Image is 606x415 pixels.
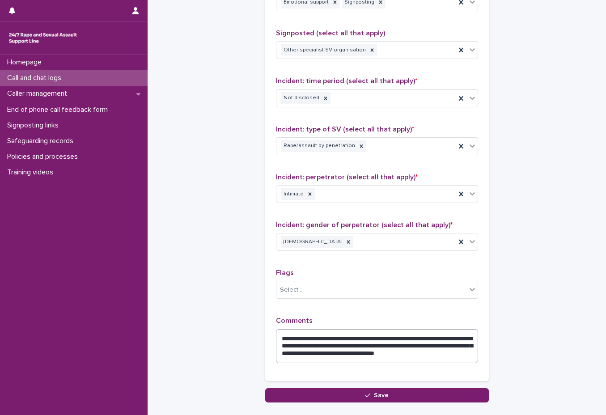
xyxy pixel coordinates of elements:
span: Incident: perpetrator (select all that apply) [276,174,418,181]
span: Signposted (select all that apply) [276,30,385,37]
div: Rape/assault by penetration [281,140,356,152]
div: Intimate [281,188,305,200]
span: Incident: type of SV (select all that apply) [276,126,414,133]
span: Save [374,392,389,398]
span: Incident: gender of perpetrator (select all that apply) [276,221,453,229]
div: Other specialist SV organisation [281,44,367,56]
div: Select... [280,285,302,295]
p: Training videos [4,168,60,177]
div: [DEMOGRAPHIC_DATA] [281,236,343,248]
img: rhQMoQhaT3yELyF149Cw [7,29,79,47]
p: Homepage [4,58,49,67]
div: Not disclosed [281,92,321,104]
p: Caller management [4,89,74,98]
span: Incident: time period (select all that apply) [276,77,417,85]
p: Policies and processes [4,152,85,161]
span: Flags [276,269,294,276]
p: Call and chat logs [4,74,68,82]
p: Safeguarding records [4,137,81,145]
button: Save [265,388,489,402]
p: Signposting links [4,121,66,130]
span: Comments [276,317,313,324]
p: End of phone call feedback form [4,106,115,114]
